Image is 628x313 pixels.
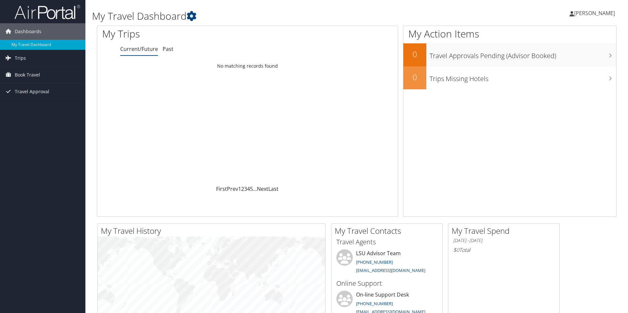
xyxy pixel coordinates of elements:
[403,49,426,60] h2: 0
[336,237,437,247] h3: Travel Agents
[15,83,49,100] span: Travel Approval
[356,259,393,265] a: [PHONE_NUMBER]
[453,246,459,254] span: $0
[15,23,41,40] span: Dashboards
[250,185,253,192] a: 5
[336,279,437,288] h3: Online Support
[257,185,268,192] a: Next
[403,27,616,41] h1: My Action Items
[15,50,26,66] span: Trips
[216,185,227,192] a: First
[241,185,244,192] a: 2
[453,246,554,254] h6: Total
[453,237,554,244] h6: [DATE] - [DATE]
[356,301,393,306] a: [PHONE_NUMBER]
[403,72,426,83] h2: 0
[244,185,247,192] a: 3
[92,9,445,23] h1: My Travel Dashboard
[574,10,615,17] span: [PERSON_NAME]
[452,225,559,236] h2: My Travel Spend
[430,71,616,83] h3: Trips Missing Hotels
[247,185,250,192] a: 4
[570,3,621,23] a: [PERSON_NAME]
[238,185,241,192] a: 1
[227,185,238,192] a: Prev
[253,185,257,192] span: …
[335,225,442,236] h2: My Travel Contacts
[430,48,616,60] h3: Travel Approvals Pending (Advisor Booked)
[163,45,173,53] a: Past
[14,4,80,20] img: airportal-logo.png
[356,267,425,273] a: [EMAIL_ADDRESS][DOMAIN_NAME]
[97,60,398,72] td: No matching records found
[101,225,325,236] h2: My Travel History
[120,45,158,53] a: Current/Future
[333,249,441,276] li: LSU Advisor Team
[15,67,40,83] span: Book Travel
[403,66,616,89] a: 0Trips Missing Hotels
[403,43,616,66] a: 0Travel Approvals Pending (Advisor Booked)
[102,27,268,41] h1: My Trips
[268,185,279,192] a: Last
